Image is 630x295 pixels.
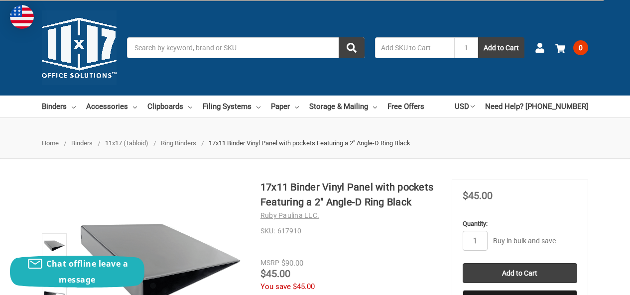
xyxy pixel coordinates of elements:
[260,226,435,236] dd: 617910
[105,139,148,147] a: 11x17 (Tabloid)
[86,96,137,117] a: Accessories
[555,35,588,61] a: 0
[209,139,410,147] span: 17x11 Binder Vinyl Panel with pockets Featuring a 2" Angle-D Ring Black
[260,268,290,280] span: $45.00
[478,37,524,58] button: Add to Cart
[260,211,319,219] a: Ruby Paulina LLC.
[463,219,577,229] label: Quantity:
[260,226,275,236] dt: SKU:
[309,96,377,117] a: Storage & Mailing
[127,37,365,58] input: Search by keyword, brand or SKU
[485,96,588,117] a: Need Help? [PHONE_NUMBER]
[387,96,424,117] a: Free Offers
[46,258,128,285] span: Chat offline leave a message
[147,96,192,117] a: Clipboards
[260,282,291,291] span: You save
[271,96,299,117] a: Paper
[260,180,435,209] h1: 17x11 Binder Vinyl Panel with pockets Featuring a 2" Angle-D Ring Black
[455,96,475,117] a: USD
[203,96,260,117] a: Filing Systems
[42,96,76,117] a: Binders
[43,235,65,257] img: 17x11 Binder Vinyl Panel with pockets Featuring a 2" Angle-D Ring Black
[10,5,34,29] img: duty and tax information for United States
[375,37,454,58] input: Add SKU to Cart
[293,282,315,291] span: $45.00
[71,139,93,147] a: Binders
[463,190,493,201] span: $45.00
[10,256,144,288] button: Chat offline leave a message
[42,10,117,85] img: 11x17.com
[281,259,303,268] span: $90.00
[260,258,279,268] div: MSRP
[573,40,588,55] span: 0
[42,139,59,147] a: Home
[161,139,196,147] a: Ring Binders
